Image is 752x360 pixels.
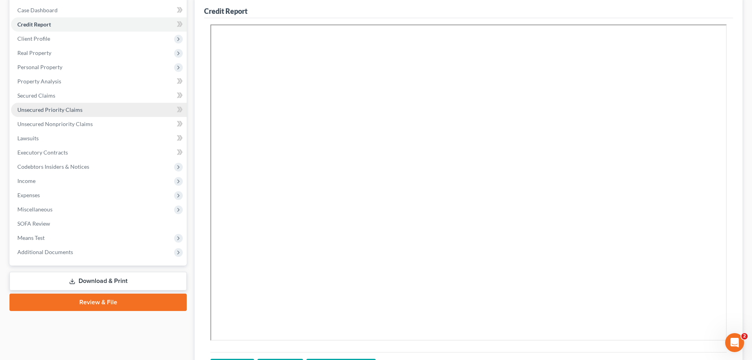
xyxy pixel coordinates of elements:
span: Additional Documents [17,249,73,255]
a: Credit Report [11,17,187,32]
span: Real Property [17,49,51,56]
span: SOFA Review [17,220,50,227]
a: Review & File [9,294,187,311]
span: Credit Report [17,21,51,28]
span: Income [17,177,36,184]
span: Codebtors Insiders & Notices [17,163,89,170]
a: Executory Contracts [11,145,187,160]
a: Unsecured Priority Claims [11,103,187,117]
a: Case Dashboard [11,3,187,17]
a: Download & Print [9,272,187,290]
span: Unsecured Nonpriority Claims [17,121,93,127]
span: Expenses [17,192,40,198]
span: Miscellaneous [17,206,53,213]
span: Case Dashboard [17,7,58,13]
span: Means Test [17,234,45,241]
iframe: Intercom live chat [725,333,744,352]
span: 2 [741,333,748,339]
span: Client Profile [17,35,50,42]
a: Unsecured Nonpriority Claims [11,117,187,131]
span: Secured Claims [17,92,55,99]
span: Property Analysis [17,78,61,85]
a: Lawsuits [11,131,187,145]
a: Property Analysis [11,74,187,89]
span: Unsecured Priority Claims [17,106,83,113]
div: Credit Report [204,6,248,16]
span: Lawsuits [17,135,39,141]
span: Personal Property [17,64,62,70]
span: Executory Contracts [17,149,68,156]
a: Secured Claims [11,89,187,103]
a: SOFA Review [11,217,187,231]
